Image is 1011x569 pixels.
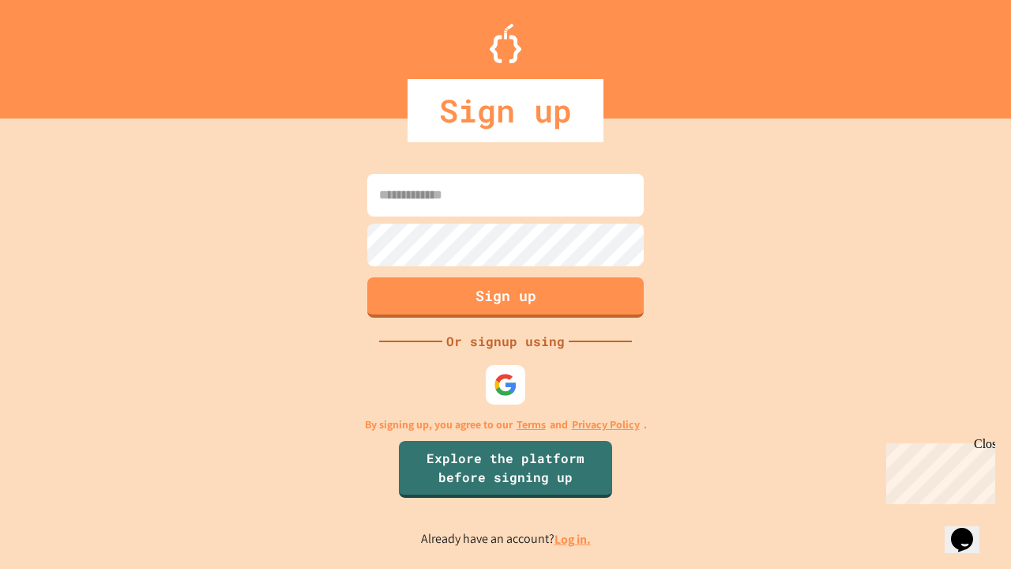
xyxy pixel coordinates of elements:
[6,6,109,100] div: Chat with us now!Close
[880,437,995,504] iframe: chat widget
[408,79,603,142] div: Sign up
[554,531,591,548] a: Log in.
[517,416,546,433] a: Terms
[490,24,521,63] img: Logo.svg
[572,416,640,433] a: Privacy Policy
[945,506,995,553] iframe: chat widget
[367,277,644,318] button: Sign up
[365,416,647,433] p: By signing up, you agree to our and .
[421,529,591,549] p: Already have an account?
[494,373,517,397] img: google-icon.svg
[442,332,569,351] div: Or signup using
[399,441,612,498] a: Explore the platform before signing up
